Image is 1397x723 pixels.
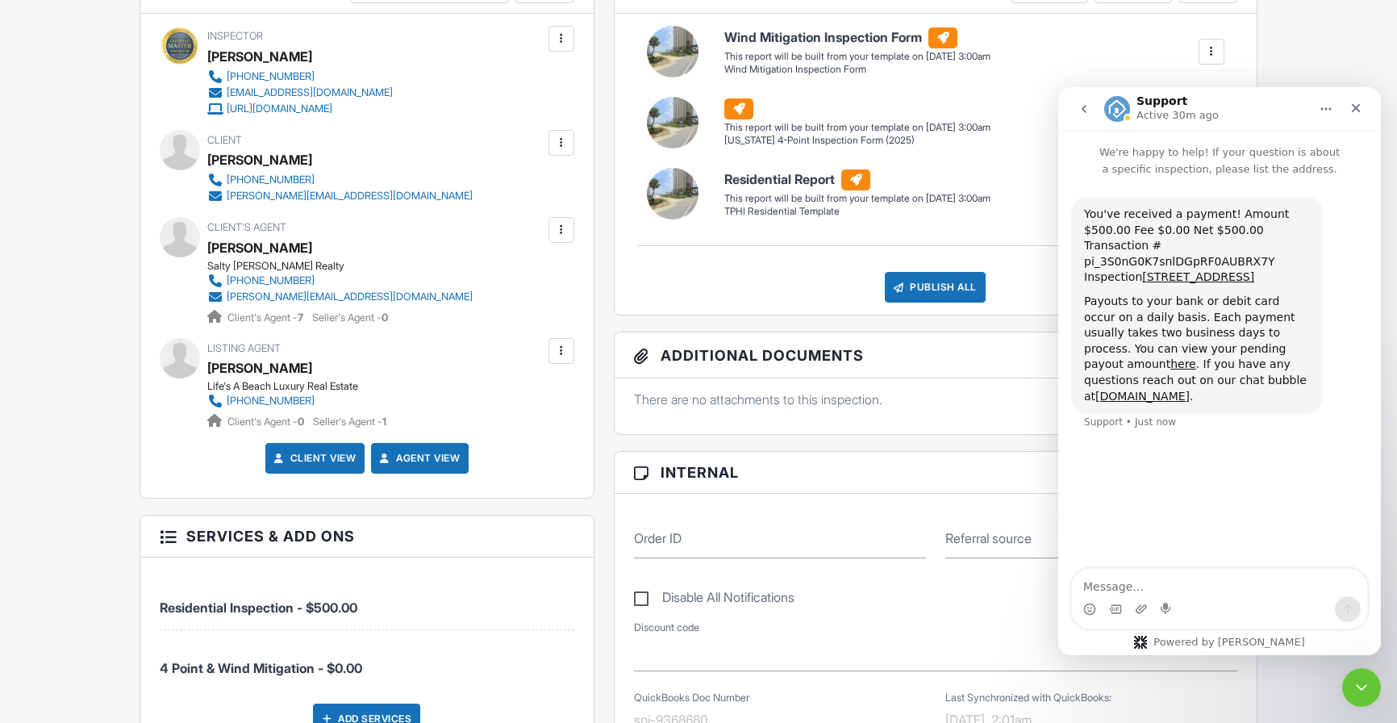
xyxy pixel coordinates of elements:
[207,356,312,380] a: [PERSON_NAME]
[227,86,393,99] div: [EMAIL_ADDRESS][DOMAIN_NAME]
[377,450,460,466] a: Agent View
[298,416,304,428] strong: 0
[160,570,573,630] li: Service: Residential Inspection
[207,44,312,69] div: [PERSON_NAME]
[207,380,386,393] div: Life's A Beach Luxury Real Estate
[634,529,682,547] label: Order ID
[207,188,473,204] a: [PERSON_NAME][EMAIL_ADDRESS][DOMAIN_NAME]
[634,621,699,635] label: Discount code
[615,452,1257,494] h3: Internal
[227,190,473,203] div: [PERSON_NAME][EMAIL_ADDRESS][DOMAIN_NAME]
[945,691,1111,705] label: Last Synchronized with QuickBooks:
[227,102,332,115] div: [URL][DOMAIN_NAME]
[634,691,749,705] label: QuickBooks Doc Number
[207,134,242,146] span: Client
[634,391,1237,408] p: There are no attachments to this inspection.
[227,416,307,428] span: Client's Agent -
[207,101,393,117] a: [URL][DOMAIN_NAME]
[724,63,990,77] div: Wind Mitigation Inspection Form
[724,50,990,63] div: This report will be built from your template on [DATE] 3:00am
[207,85,393,101] a: [EMAIL_ADDRESS][DOMAIN_NAME]
[160,630,573,690] li: Service: 4 Point & Wind Mitigation
[1342,668,1381,707] iframe: Intercom live chat
[271,450,357,466] a: Client View
[724,121,990,134] div: This report will be built from your template on [DATE] 3:00am
[227,395,315,407] div: [PHONE_NUMBER]
[724,169,990,190] h6: Residential Report
[724,205,990,219] div: TPHI Residential Template
[207,260,486,273] div: Salty [PERSON_NAME] Realty
[227,274,315,287] div: [PHONE_NUMBER]
[227,311,306,324] span: Client's Agent -
[634,590,794,610] label: Disable All Notifications
[382,416,386,428] strong: 1
[207,289,473,305] a: [PERSON_NAME][EMAIL_ADDRESS][DOMAIN_NAME]
[724,27,990,48] h6: Wind Mitigation Inspection Form
[207,221,286,233] span: Client's Agent
[227,290,473,303] div: [PERSON_NAME][EMAIL_ADDRESS][DOMAIN_NAME]
[615,332,1257,378] h3: Additional Documents
[313,416,386,428] span: Seller's Agent -
[207,30,263,42] span: Inspector
[160,660,362,676] span: 4 Point & Wind Mitigation - $0.00
[207,342,281,354] span: Listing Agent
[312,311,388,324] span: Seller's Agent -
[382,311,388,324] strong: 0
[140,516,593,558] h3: Services & Add ons
[207,148,312,172] div: [PERSON_NAME]
[207,69,393,85] a: [PHONE_NUMBER]
[885,272,986,303] div: Publish All
[160,600,357,616] span: Residential Inspection - $500.00
[298,311,303,324] strong: 7
[227,70,315,83] div: [PHONE_NUMBER]
[724,192,990,205] div: This report will be built from your template on [DATE] 3:00am
[724,134,990,148] div: [US_STATE] 4-Point Inspection Form (2025)
[207,172,473,188] a: [PHONE_NUMBER]
[207,236,312,260] a: [PERSON_NAME]
[227,173,315,186] div: [PHONE_NUMBER]
[945,529,1032,547] label: Referral source
[1058,87,1381,655] iframe: Intercom live chat
[207,393,373,409] a: [PHONE_NUMBER]
[207,273,473,289] a: [PHONE_NUMBER]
